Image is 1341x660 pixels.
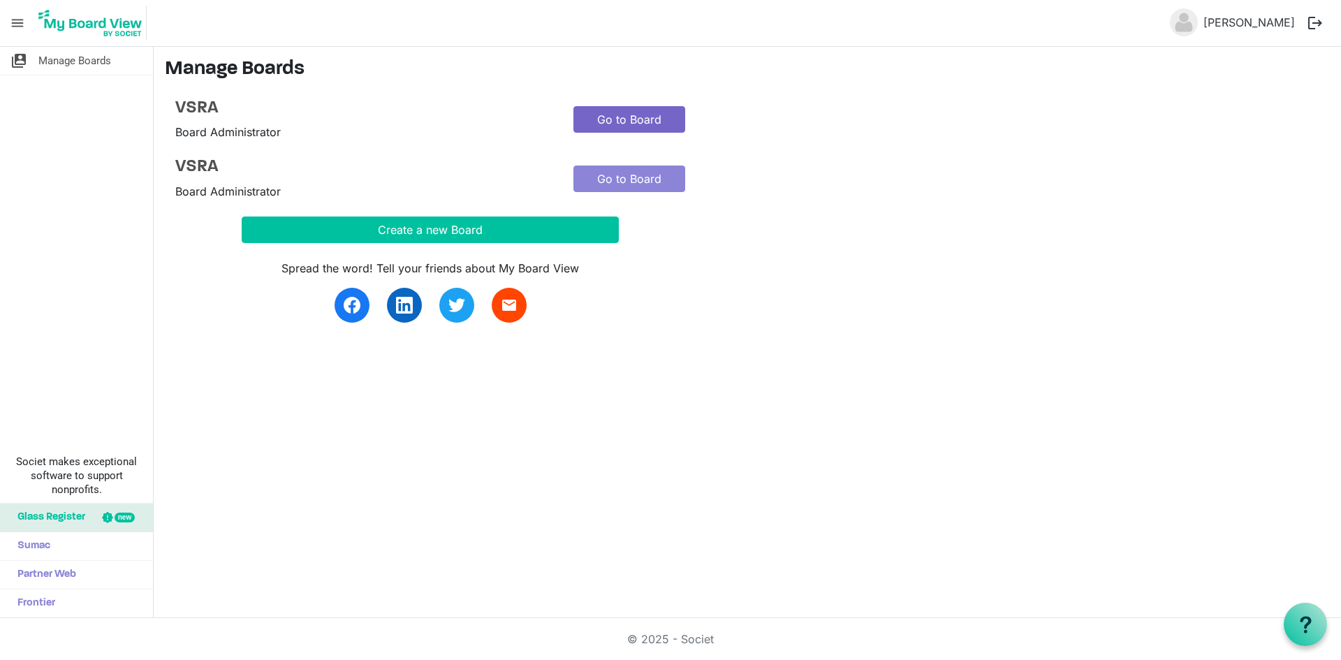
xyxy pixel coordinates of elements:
img: facebook.svg [344,297,360,314]
span: Board Administrator [175,184,281,198]
span: email [501,297,518,314]
span: Manage Boards [38,47,111,75]
a: My Board View Logo [34,6,152,41]
div: new [115,513,135,522]
span: menu [4,10,31,36]
h3: Manage Boards [165,58,1330,82]
span: Sumac [10,532,50,560]
a: © 2025 - Societ [627,632,714,646]
span: switch_account [10,47,27,75]
img: no-profile-picture.svg [1170,8,1198,36]
img: My Board View Logo [34,6,147,41]
span: Glass Register [10,504,85,531]
span: Board Administrator [175,125,281,139]
a: VSRA [175,157,552,177]
button: logout [1300,8,1330,38]
button: Create a new Board [242,217,619,243]
a: VSRA [175,98,552,119]
span: Frontier [10,589,55,617]
img: linkedin.svg [396,297,413,314]
a: Go to Board [573,106,685,133]
a: [PERSON_NAME] [1198,8,1300,36]
span: Societ makes exceptional software to support nonprofits. [6,455,147,497]
a: Go to Board [573,166,685,192]
div: Spread the word! Tell your friends about My Board View [242,260,619,277]
span: Partner Web [10,561,76,589]
img: twitter.svg [448,297,465,314]
a: email [492,288,527,323]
